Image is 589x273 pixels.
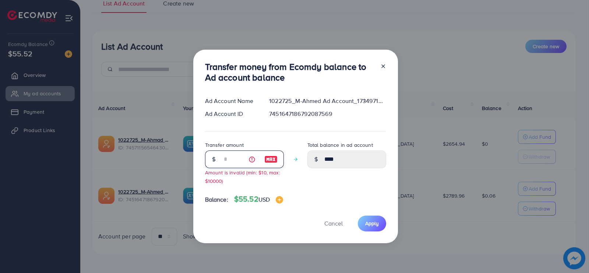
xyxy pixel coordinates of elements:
span: Cancel [324,219,343,227]
span: Balance: [205,195,228,204]
div: Ad Account ID [199,110,264,118]
h3: Transfer money from Ecomdy balance to Ad account balance [205,61,374,83]
img: image [264,155,278,164]
span: Apply [365,220,379,227]
small: Amount is invalid (min: $10, max: $10000) [205,169,280,184]
img: image [276,196,283,203]
button: Cancel [315,216,352,231]
div: Ad Account Name [199,97,264,105]
div: 1022725_M-Ahmed Ad Account_1734971817368 [263,97,392,105]
button: Apply [358,216,386,231]
span: USD [258,195,270,203]
label: Total balance in ad account [307,141,373,149]
label: Transfer amount [205,141,244,149]
h4: $55.52 [234,195,283,204]
div: 7451647186792087569 [263,110,392,118]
